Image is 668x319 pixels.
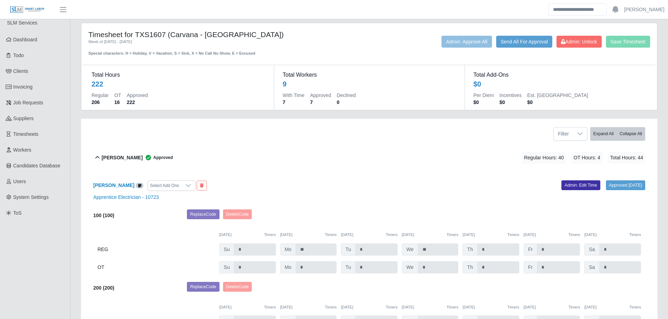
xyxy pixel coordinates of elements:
img: SLM Logo [10,6,45,14]
b: 100 (100) [93,213,114,218]
dt: With Time [283,92,304,99]
a: Admin: Edit Time [561,180,600,190]
div: [DATE] [524,232,580,238]
button: Timers [447,232,459,238]
span: Timesheets [13,131,39,137]
div: [DATE] [219,304,276,310]
input: Search [548,4,607,16]
span: Clients [13,68,28,74]
span: Dashboard [13,37,38,42]
span: Th [463,243,477,256]
div: [DATE] [280,304,337,310]
div: [DATE] [402,232,459,238]
dt: Regular [92,92,109,99]
a: Approved [DATE] [606,180,645,190]
dt: OT [114,92,121,99]
button: DeleteCode [223,282,252,292]
button: Timers [325,232,337,238]
button: Admin: Approve All [441,36,492,48]
div: 9 [283,79,286,89]
span: Candidates Database [13,163,61,168]
button: Timers [507,232,519,238]
span: Regular Hours: 40 [522,152,566,164]
button: Timers [386,304,398,310]
dd: 222 [127,99,148,106]
span: Job Requests [13,100,43,105]
b: 200 (200) [93,285,114,291]
button: [PERSON_NAME] Approved Regular Hours: 40 OT Hours: 4 Total Hours: 44 [93,144,645,172]
span: Approved [143,154,173,161]
a: View/Edit Notes [136,182,143,188]
dt: Total Workers [283,71,456,79]
button: Expand All [590,127,617,141]
button: Admin: Unlock [556,36,601,48]
div: [DATE] [584,232,641,238]
button: DeleteCode [223,209,252,219]
div: [DATE] [584,304,641,310]
span: Users [13,179,26,184]
button: Save Timesheet [606,36,650,48]
dt: Declined [337,92,356,99]
b: [PERSON_NAME] [102,154,143,161]
span: Admin: Unlock [561,39,597,44]
div: [DATE] [402,304,459,310]
button: Timers [264,304,276,310]
div: OT [97,261,215,273]
button: ReplaceCode [187,209,219,219]
div: [DATE] [341,304,398,310]
dt: Incentives [499,92,521,99]
span: SLM Services [7,20,37,26]
div: Special characters: H = Holiday, V = Vacation, S = Sick, X = No Call No Show, E = Excused [88,45,316,56]
div: [DATE] [341,232,398,238]
dd: 206 [92,99,109,106]
dd: 0 [337,99,356,106]
span: Filter [554,127,573,140]
div: [DATE] [463,232,519,238]
dd: $0 [473,99,494,106]
button: Timers [264,232,276,238]
div: [DATE] [280,232,337,238]
span: Sa [584,261,599,273]
button: Timers [447,304,459,310]
span: Tu [341,243,356,256]
span: Fr [524,261,537,273]
div: [DATE] [219,232,276,238]
span: Total Hours: 44 [608,152,645,164]
h4: Timesheet for TXS1607 (Carvana - [GEOGRAPHIC_DATA]) [88,30,316,39]
span: We [402,243,418,256]
div: [DATE] [463,304,519,310]
span: Sa [584,243,599,256]
button: Timers [325,304,337,310]
button: Collapse All [616,127,645,141]
span: ToS [13,210,22,216]
span: OT Hours: 4 [572,152,602,164]
dt: Total Add-Ons [473,71,647,79]
span: Workers [13,147,32,153]
span: Invoicing [13,84,33,90]
button: ReplaceCode [187,282,219,292]
dt: Total Hours [92,71,265,79]
span: Su [219,261,234,273]
button: Timers [629,232,641,238]
span: Su [219,243,234,256]
a: [PERSON_NAME] [624,6,664,13]
button: End Worker & Remove from the Timesheet [197,181,207,190]
div: REG [97,243,215,256]
a: [PERSON_NAME] [93,182,134,188]
span: System Settings [13,194,49,200]
dd: 7 [283,99,304,106]
span: Fr [524,243,537,256]
span: Tu [341,261,356,273]
dt: Approved [127,92,148,99]
div: [DATE] [524,304,580,310]
button: Timers [629,304,641,310]
a: Apprentice Electrician - 10723 [93,194,159,200]
dd: $0 [499,99,521,106]
div: Select Add Ons [148,181,181,190]
button: Timers [507,304,519,310]
dd: $0 [527,99,588,106]
dt: Est. [GEOGRAPHIC_DATA] [527,92,588,99]
span: Mo [280,243,296,256]
button: Timers [568,232,580,238]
